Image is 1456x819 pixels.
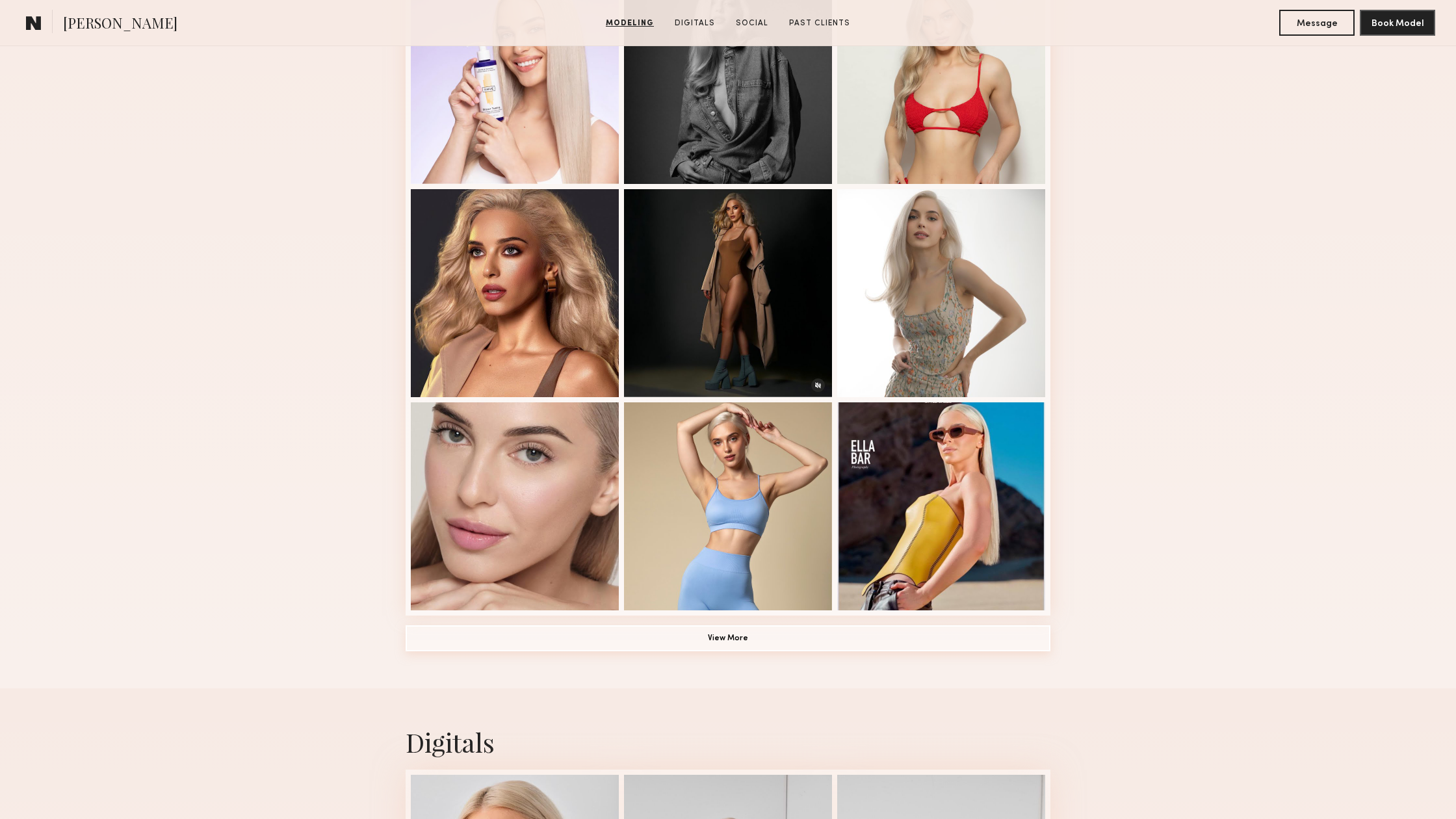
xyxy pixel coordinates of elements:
[731,18,773,29] a: Social
[601,18,659,29] a: Modeling
[784,18,855,29] a: Past Clients
[669,18,720,29] a: Digitals
[406,625,1050,651] button: View More
[1279,10,1355,36] button: Message
[406,725,1050,759] div: Digitals
[1360,10,1435,36] button: Book Model
[1360,17,1435,28] a: Book Model
[63,13,177,36] span: [PERSON_NAME]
